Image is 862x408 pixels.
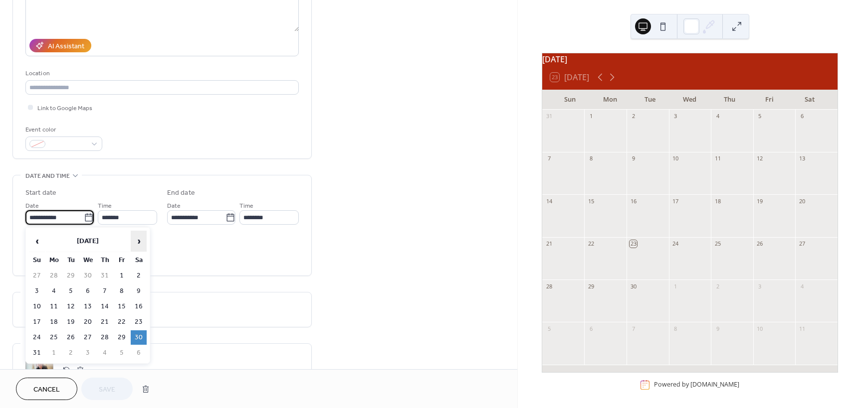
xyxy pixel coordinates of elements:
td: 6 [80,284,96,298]
div: 14 [545,197,553,205]
div: 10 [672,155,679,162]
div: Sat [790,90,830,110]
div: [DATE] [542,53,838,65]
div: 6 [587,325,595,332]
div: 2 [630,113,637,120]
div: 25 [714,240,721,248]
div: 31 [545,113,553,120]
td: 3 [80,346,96,360]
span: Link to Google Maps [37,103,92,114]
span: Cancel [33,385,60,395]
div: 8 [672,325,679,332]
td: 26 [63,330,79,345]
td: 5 [63,284,79,298]
td: 12 [63,299,79,314]
div: 30 [630,282,637,290]
td: 29 [114,330,130,345]
div: Mon [590,90,630,110]
td: 3 [29,284,45,298]
td: 2 [63,346,79,360]
span: Date [167,201,181,211]
div: 29 [587,282,595,290]
div: 21 [545,240,553,248]
td: 5 [114,346,130,360]
td: 20 [80,315,96,329]
button: Cancel [16,378,77,400]
div: Wed [670,90,710,110]
td: 24 [29,330,45,345]
button: AI Assistant [29,39,91,52]
span: Date and time [25,171,70,181]
td: 27 [29,269,45,283]
td: 31 [29,346,45,360]
div: 27 [798,240,806,248]
div: 3 [672,113,679,120]
td: 14 [97,299,113,314]
td: 6 [131,346,147,360]
td: 27 [80,330,96,345]
span: › [131,231,146,251]
th: Su [29,253,45,268]
span: ‹ [29,231,44,251]
td: 25 [46,330,62,345]
td: 30 [80,269,96,283]
td: 7 [97,284,113,298]
td: 1 [46,346,62,360]
div: 16 [630,197,637,205]
div: 6 [798,113,806,120]
div: 18 [714,197,721,205]
div: 7 [630,325,637,332]
div: 3 [756,282,764,290]
th: [DATE] [46,231,130,252]
div: Tue [630,90,670,110]
span: Time [98,201,112,211]
div: 15 [587,197,595,205]
div: 28 [545,282,553,290]
td: 4 [97,346,113,360]
div: 4 [714,113,721,120]
td: 28 [46,269,62,283]
td: 23 [131,315,147,329]
div: 1 [587,113,595,120]
td: 22 [114,315,130,329]
td: 19 [63,315,79,329]
td: 30 [131,330,147,345]
td: 29 [63,269,79,283]
td: 16 [131,299,147,314]
td: 21 [97,315,113,329]
td: 11 [46,299,62,314]
div: 5 [756,113,764,120]
div: 9 [714,325,721,332]
div: 22 [587,240,595,248]
div: 12 [756,155,764,162]
div: Event color [25,125,100,135]
th: Fr [114,253,130,268]
div: 23 [630,240,637,248]
div: Fri [750,90,790,110]
div: Sun [550,90,590,110]
td: 8 [114,284,130,298]
div: 11 [714,155,721,162]
div: 9 [630,155,637,162]
div: 11 [798,325,806,332]
th: Mo [46,253,62,268]
td: 31 [97,269,113,283]
td: 4 [46,284,62,298]
td: 2 [131,269,147,283]
div: Location [25,68,297,79]
div: Powered by [654,381,739,389]
div: 26 [756,240,764,248]
td: 9 [131,284,147,298]
td: 17 [29,315,45,329]
div: 10 [756,325,764,332]
div: 2 [714,282,721,290]
th: Th [97,253,113,268]
div: 17 [672,197,679,205]
td: 18 [46,315,62,329]
div: 5 [545,325,553,332]
div: 19 [756,197,764,205]
td: 1 [114,269,130,283]
div: End date [167,188,195,198]
span: Date [25,201,39,211]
